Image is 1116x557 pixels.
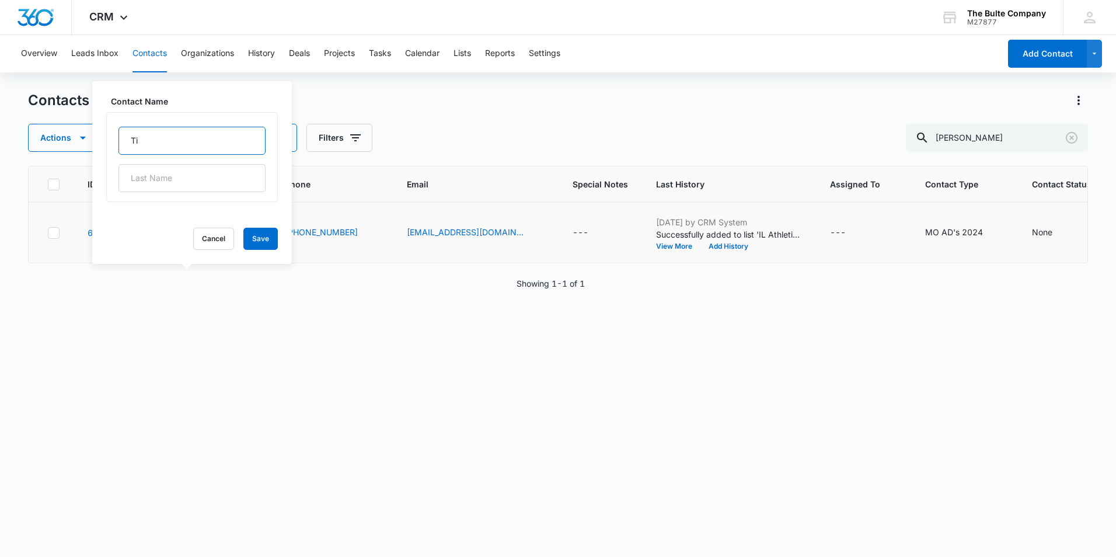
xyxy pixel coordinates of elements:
[289,35,310,72] button: Deals
[830,226,846,240] div: ---
[111,95,283,107] label: Contact Name
[243,228,278,250] button: Save
[1032,178,1091,190] span: Contact Status
[656,178,785,190] span: Last History
[193,228,234,250] button: Cancel
[118,127,266,155] input: First Name
[656,216,802,228] p: [DATE] by CRM System
[925,226,983,238] div: MO AD's 2024
[285,178,362,190] span: Phone
[88,178,96,190] span: ID
[573,178,628,190] span: Special Notes
[1062,128,1081,147] button: Clear
[407,226,524,238] a: [EMAIL_ADDRESS][DOMAIN_NAME]
[485,35,515,72] button: Reports
[306,124,372,152] button: Filters
[407,178,528,190] span: Email
[517,277,585,290] p: Showing 1-1 of 1
[830,226,867,240] div: Assigned To - - Select to Edit Field
[656,243,700,250] button: View More
[967,9,1046,18] div: account name
[1032,226,1073,240] div: Contact Status - None - Select to Edit Field
[71,35,118,72] button: Leads Inbox
[906,124,1088,152] input: Search Contacts
[925,178,987,190] span: Contact Type
[248,35,275,72] button: History
[405,35,440,72] button: Calendar
[407,226,545,240] div: Email - tdeines@vdoh.org - Select to Edit Field
[285,226,379,240] div: Phone - (314) 810-3564 - Select to Edit Field
[28,124,100,152] button: Actions
[573,226,609,240] div: Special Notes - - Select to Edit Field
[573,226,588,240] div: ---
[830,178,880,190] span: Assigned To
[324,35,355,72] button: Projects
[89,11,114,23] span: CRM
[656,228,802,241] p: Successfully added to list 'IL Athletic DIrectors'.
[88,228,109,238] a: Navigate to contact details page for Tim Deines
[132,35,167,72] button: Contacts
[118,164,266,192] input: Last Name
[369,35,391,72] button: Tasks
[181,35,234,72] button: Organizations
[454,35,471,72] button: Lists
[1008,40,1087,68] button: Add Contact
[1032,226,1052,238] div: None
[529,35,560,72] button: Settings
[21,35,57,72] button: Overview
[967,18,1046,26] div: account id
[28,92,89,109] h1: Contacts
[925,226,1004,240] div: Contact Type - MO AD's 2024 - Select to Edit Field
[700,243,756,250] button: Add History
[285,226,358,238] a: [PHONE_NUMBER]
[1069,91,1088,110] button: Actions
